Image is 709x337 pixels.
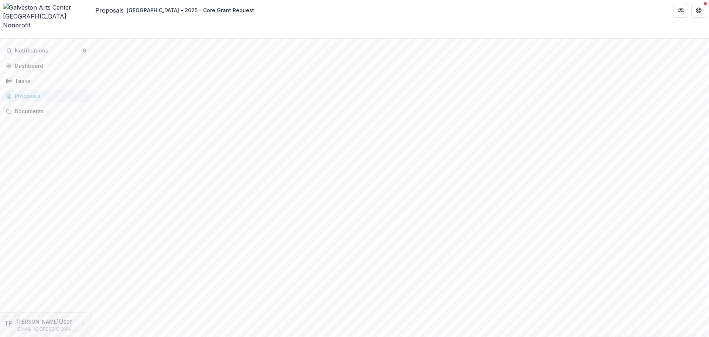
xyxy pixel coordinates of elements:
[3,90,89,102] a: Proposals
[3,105,89,117] a: Documents
[3,12,89,21] div: [GEOGRAPHIC_DATA]
[95,5,257,16] nav: breadcrumb
[15,92,83,100] div: Proposals
[15,77,83,85] div: Tasks
[59,317,72,326] p: User
[3,75,89,87] a: Tasks
[4,319,14,328] div: Teresa Potter
[3,45,89,57] button: Notifications6
[17,318,59,326] p: [PERSON_NAME]
[83,47,86,54] span: 6
[3,60,89,72] a: Dashboard
[15,48,83,54] span: Notifications
[95,6,124,15] a: Proposals
[79,320,88,329] button: More
[15,62,83,70] div: Dashboard
[3,21,30,29] span: Nonprofit
[15,107,83,115] div: Documents
[127,6,254,14] div: [GEOGRAPHIC_DATA] - 2025 - Core Grant Request
[17,326,76,333] p: [EMAIL_ADDRESS][DOMAIN_NAME]
[691,3,706,18] button: Get Help
[674,3,688,18] button: Partners
[3,3,89,12] img: Galveston Arts Center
